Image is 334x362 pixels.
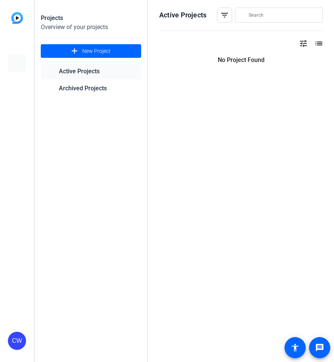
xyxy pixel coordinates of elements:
[315,343,324,352] mat-icon: message
[249,11,317,20] input: Search
[159,11,206,20] h1: Active Projects
[159,56,323,65] p: No Project Found
[82,47,111,55] span: New Project
[41,64,141,79] a: Active Projects
[41,81,141,96] a: Archived Projects
[299,39,308,48] mat-icon: tune
[41,44,141,58] button: New Project
[314,39,323,48] mat-icon: list
[11,12,23,24] img: blue-gradient.svg
[220,11,229,20] mat-icon: filter_list
[291,343,300,352] mat-icon: accessibility
[8,332,26,350] div: CW
[70,46,79,56] mat-icon: add
[41,23,141,32] div: Overview of your projects
[41,14,141,23] div: Projects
